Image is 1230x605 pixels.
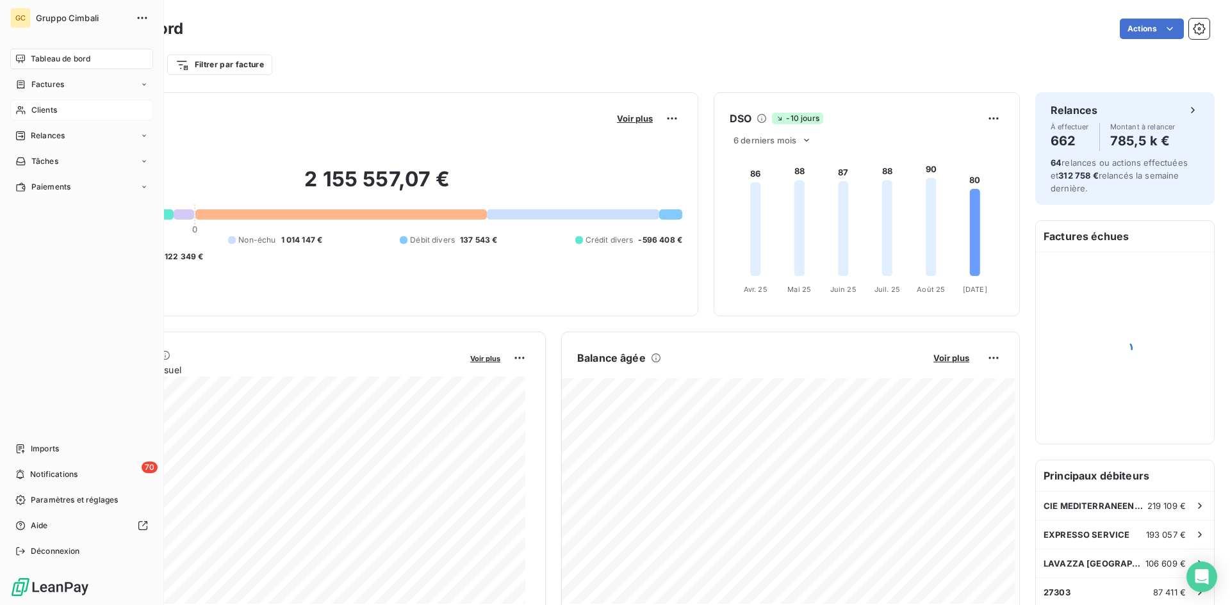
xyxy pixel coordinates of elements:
[31,545,80,557] span: Déconnexion
[31,443,59,455] span: Imports
[142,462,158,473] span: 70
[1110,123,1176,131] span: Montant à relancer
[161,251,204,262] span: -122 349 €
[933,353,969,363] span: Voir plus
[613,113,657,124] button: Voir plus
[10,8,31,28] div: GC
[1051,123,1089,131] span: À effectuer
[36,13,128,23] span: Gruppo Cimbali
[10,577,90,597] img: Logo LeanPay
[963,285,987,294] tspan: [DATE]
[31,53,90,65] span: Tableau de bord
[10,515,153,536] a: Aide
[1051,157,1188,193] span: relances ou actions effectuées et relancés la semaine dernière.
[830,285,857,294] tspan: Juin 25
[1153,587,1186,597] span: 87 411 €
[1051,157,1062,168] span: 64
[31,156,58,167] span: Tâches
[1058,170,1098,181] span: 312 758 €
[638,234,682,246] span: -596 408 €
[31,520,48,531] span: Aide
[1110,131,1176,151] h4: 785,5 k €
[410,234,455,246] span: Débit divers
[1186,561,1217,592] div: Open Intercom Messenger
[617,113,653,124] span: Voir plus
[238,234,275,246] span: Non-échu
[1145,558,1186,569] span: 106 609 €
[1036,221,1214,252] h6: Factures échues
[1147,501,1186,511] span: 219 109 €
[192,224,197,234] span: 0
[577,350,646,366] h6: Balance âgée
[167,54,272,75] button: Filtrer par facture
[1051,102,1097,118] h6: Relances
[744,285,767,294] tspan: Avr. 25
[874,285,900,294] tspan: Juil. 25
[72,166,682,205] h2: 2 155 557,07 €
[470,354,500,363] span: Voir plus
[1044,558,1145,569] span: LAVAZZA [GEOGRAPHIC_DATA]
[1146,529,1186,540] span: 193 057 €
[466,352,504,364] button: Voir plus
[734,135,796,145] span: 6 derniers mois
[1044,529,1129,540] span: EXPRESSO SERVICE
[72,363,461,376] span: Chiffre d'affaires mensuel
[31,181,70,193] span: Paiements
[31,494,118,506] span: Paramètres et réglages
[730,111,751,126] h6: DSO
[30,469,78,480] span: Notifications
[1120,19,1184,39] button: Actions
[31,130,65,141] span: Relances
[1036,460,1214,491] h6: Principaux débiteurs
[460,234,497,246] span: 137 543 €
[281,234,323,246] span: 1 014 147 €
[772,113,823,124] span: -10 jours
[31,104,57,116] span: Clients
[31,79,64,90] span: Factures
[1044,501,1147,511] span: CIE MEDITERRANEENNE DES CAFES
[586,234,634,246] span: Crédit divers
[930,352,973,364] button: Voir plus
[917,285,945,294] tspan: Août 25
[1051,131,1089,151] h4: 662
[1044,587,1070,597] span: 27303
[787,285,811,294] tspan: Mai 25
